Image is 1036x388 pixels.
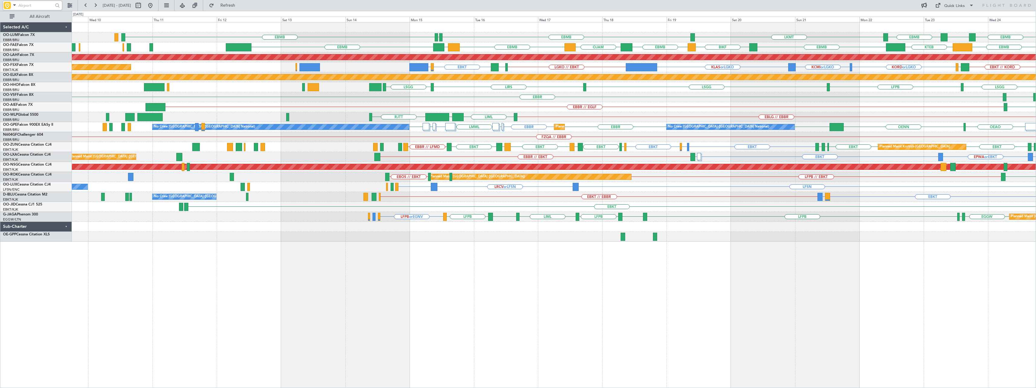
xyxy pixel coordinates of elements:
[880,142,950,151] div: Planned Maint Kortrijk-[GEOGRAPHIC_DATA]
[152,17,217,22] div: Thu 11
[7,12,66,21] button: All Aircraft
[859,17,924,22] div: Mon 22
[73,12,83,17] div: [DATE]
[3,93,17,97] span: OO-VSF
[3,63,17,67] span: OO-FSX
[3,98,19,102] a: EBBR/BRU
[3,113,38,117] a: OO-WLPGlobal 5500
[3,187,20,192] a: LFSN/ENC
[3,43,17,47] span: OO-FAE
[3,217,21,222] a: EGGW/LTN
[3,68,18,72] a: EBKT/KJK
[924,17,988,22] div: Tue 23
[215,3,241,8] span: Refresh
[3,133,43,137] a: N604GFChallenger 604
[410,17,474,22] div: Mon 15
[3,73,17,77] span: OO-ELK
[3,43,34,47] a: OO-FAEFalcon 7X
[3,213,17,216] span: G-JAGA
[154,122,255,131] div: No Crew [GEOGRAPHIC_DATA] ([GEOGRAPHIC_DATA] National)
[3,167,18,172] a: EBKT/KJK
[944,3,965,9] div: Quick Links
[70,152,179,161] div: Planned Maint [GEOGRAPHIC_DATA] ([GEOGRAPHIC_DATA] National)
[3,103,33,107] a: OO-AIEFalcon 7X
[3,123,17,127] span: OO-GPE
[3,143,52,147] a: OO-ZUNCessna Citation CJ4
[731,17,795,22] div: Sat 20
[3,133,17,137] span: N604GF
[3,123,53,127] a: OO-GPEFalcon 900EX EASy II
[281,17,345,22] div: Sat 13
[602,17,667,22] div: Thu 18
[3,207,18,212] a: EBKT/KJK
[3,193,15,196] span: D-IBLU
[795,17,859,22] div: Sun 21
[3,197,18,202] a: EBKT/KJK
[474,17,538,22] div: Tue 16
[3,193,47,196] a: D-IBLUCessna Citation M2
[3,113,18,117] span: OO-WLP
[3,213,38,216] a: G-JAGAPhenom 300
[3,88,19,92] a: EBBR/BRU
[3,173,52,176] a: OO-ROKCessna Citation CJ4
[345,17,410,22] div: Sun 14
[3,163,18,167] span: OO-NSG
[3,203,42,206] a: OO-JIDCessna CJ1 525
[3,93,34,97] a: OO-VSFFalcon 8X
[3,78,19,82] a: EBBR/BRU
[3,177,18,182] a: EBKT/KJK
[932,1,977,10] button: Quick Links
[3,183,17,186] span: OO-LUX
[556,122,665,131] div: Planned Maint [GEOGRAPHIC_DATA] ([GEOGRAPHIC_DATA] National)
[3,63,34,67] a: OO-FSXFalcon 7X
[3,143,18,147] span: OO-ZUN
[3,147,18,152] a: EBKT/KJK
[3,173,18,176] span: OO-ROK
[206,1,242,10] button: Refresh
[3,183,51,186] a: OO-LUXCessna Citation CJ4
[3,128,19,132] a: EBBR/BRU
[217,17,281,22] div: Fri 12
[3,118,19,122] a: EBBR/BRU
[3,53,34,57] a: OO-LAHFalcon 7X
[3,33,18,37] span: OO-LUM
[3,137,19,142] a: EBBR/BRU
[88,17,152,22] div: Wed 10
[3,203,16,206] span: OO-JID
[3,53,18,57] span: OO-LAH
[3,83,35,87] a: OO-HHOFalcon 8X
[3,58,19,62] a: EBBR/BRU
[3,233,16,236] span: OE-GPP
[430,172,525,181] div: Planned Maint [GEOGRAPHIC_DATA] ([GEOGRAPHIC_DATA])
[16,15,64,19] span: All Aircraft
[3,157,18,162] a: EBKT/KJK
[3,153,51,157] a: OO-LXACessna Citation CJ4
[3,233,50,236] a: OE-GPPCessna Citation XLS
[18,1,53,10] input: Airport
[3,38,19,42] a: EBBR/BRU
[667,17,731,22] div: Fri 19
[3,73,33,77] a: OO-ELKFalcon 8X
[3,48,19,52] a: EBBR/BRU
[3,163,52,167] a: OO-NSGCessna Citation CJ4
[668,122,769,131] div: No Crew [GEOGRAPHIC_DATA] ([GEOGRAPHIC_DATA] National)
[538,17,602,22] div: Wed 17
[154,192,255,201] div: No Crew [GEOGRAPHIC_DATA] ([GEOGRAPHIC_DATA] National)
[3,108,19,112] a: EBBR/BRU
[3,153,17,157] span: OO-LXA
[3,103,16,107] span: OO-AIE
[3,33,35,37] a: OO-LUMFalcon 7X
[3,83,19,87] span: OO-HHO
[103,3,131,8] span: [DATE] - [DATE]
